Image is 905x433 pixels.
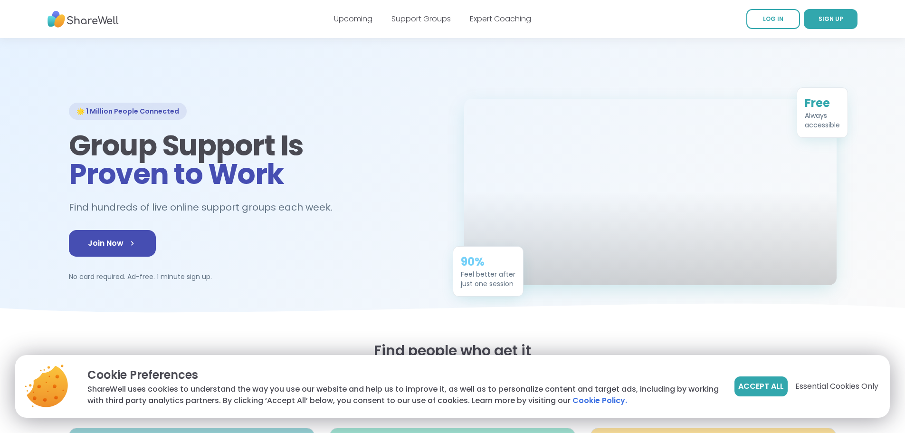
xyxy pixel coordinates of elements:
div: Free [805,96,840,111]
span: Essential Cookies Only [795,381,878,392]
img: ShareWell Nav Logo [48,6,119,32]
p: Cookie Preferences [87,366,719,384]
div: 🌟 1 Million People Connected [69,103,187,120]
p: ShareWell uses cookies to understand the way you use our website and help us to improve it, as we... [87,384,719,406]
span: Proven to Work [69,154,284,194]
button: Accept All [734,376,788,396]
a: Upcoming [334,13,372,24]
h2: Find hundreds of live online support groups each week. [69,200,343,215]
div: Feel better after just one session [461,269,515,289]
h2: Find people who get it [69,342,837,359]
a: Join Now [69,230,156,257]
span: Join Now [88,238,137,249]
span: LOG IN [763,15,783,23]
span: Accept All [738,381,784,392]
span: SIGN UP [819,15,843,23]
p: No card required. Ad-free. 1 minute sign up. [69,272,441,281]
div: 90% [461,254,515,269]
div: Always accessible [805,111,840,130]
a: Support Groups [391,13,451,24]
h1: Group Support Is [69,131,441,188]
a: SIGN UP [804,9,857,29]
a: Expert Coaching [470,13,531,24]
a: LOG IN [746,9,800,29]
a: Cookie Policy. [572,395,627,406]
